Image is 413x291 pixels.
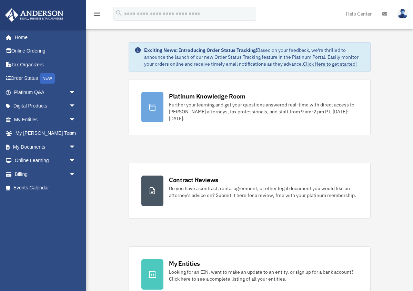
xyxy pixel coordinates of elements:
a: Platinum Q&Aarrow_drop_down [5,85,86,99]
a: menu [93,12,101,18]
img: User Pic [397,9,408,19]
strong: Exciting News: Introducing Order Status Tracking! [144,47,257,53]
a: Events Calendar [5,181,86,195]
span: arrow_drop_down [69,99,83,113]
div: NEW [40,73,55,84]
div: Looking for an EIN, want to make an update to an entity, or sign up for a bank account? Click her... [169,269,358,282]
a: Online Learningarrow_drop_down [5,154,86,168]
a: My [PERSON_NAME] Teamarrow_drop_down [5,126,86,140]
div: Further your learning and get your questions answered real-time with direct access to [PERSON_NAM... [169,101,358,122]
a: Contract Reviews Do you have a contract, rental agreement, or other legal document you would like... [129,163,371,219]
img: Anderson Advisors Platinum Portal [3,8,66,22]
span: arrow_drop_down [69,140,83,154]
a: Online Ordering [5,44,86,58]
a: My Documentsarrow_drop_down [5,140,86,154]
a: Digital Productsarrow_drop_down [5,99,86,113]
div: Do you have a contract, rental agreement, or other legal document you would like an attorney's ad... [169,185,358,199]
a: Click Here to get started! [303,61,357,67]
i: search [115,9,123,17]
span: arrow_drop_down [69,126,83,141]
a: My Entitiesarrow_drop_down [5,113,86,126]
a: Billingarrow_drop_down [5,167,86,181]
span: arrow_drop_down [69,85,83,100]
div: Contract Reviews [169,176,218,184]
div: My Entities [169,259,200,268]
div: Based on your feedback, we're thrilled to announce the launch of our new Order Status Tracking fe... [144,47,365,67]
a: Order StatusNEW [5,72,86,86]
i: menu [93,10,101,18]
a: Tax Organizers [5,58,86,72]
span: arrow_drop_down [69,113,83,127]
a: Home [5,30,83,44]
span: arrow_drop_down [69,154,83,168]
div: Platinum Knowledge Room [169,92,245,101]
a: Platinum Knowledge Room Further your learning and get your questions answered real-time with dire... [129,79,371,135]
span: arrow_drop_down [69,167,83,181]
